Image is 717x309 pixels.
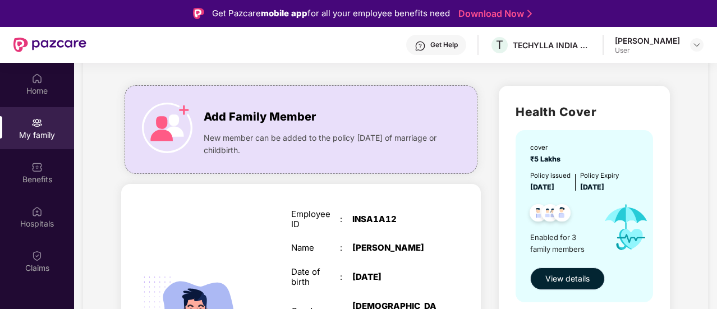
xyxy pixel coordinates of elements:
span: [DATE] [530,183,554,191]
img: svg+xml;base64,PHN2ZyB4bWxucz0iaHR0cDovL3d3dy53My5vcmcvMjAwMC9zdmciIHdpZHRoPSI0OC45NDMiIGhlaWdodD... [548,201,576,228]
div: cover [530,142,564,153]
div: Policy issued [530,170,571,181]
span: T [496,38,503,52]
div: [PERSON_NAME] [615,35,680,46]
img: Stroke [527,8,532,20]
div: [DATE] [352,272,438,282]
span: New member can be added to the policy [DATE] of marriage or childbirth. [204,132,442,156]
div: Employee ID [291,209,340,229]
div: : [340,214,352,224]
span: ₹5 Lakhs [530,155,564,163]
img: icon [142,103,192,153]
span: Add Family Member [204,108,316,126]
button: View details [530,268,605,290]
strong: mobile app [261,8,307,19]
div: Date of birth [291,267,340,287]
div: [PERSON_NAME] [352,243,438,253]
span: [DATE] [580,183,604,191]
img: svg+xml;base64,PHN2ZyBpZD0iSGVscC0zMngzMiIgeG1sbnM9Imh0dHA6Ly93d3cudzMub3JnLzIwMDAvc3ZnIiB3aWR0aD... [415,40,426,52]
div: : [340,272,352,282]
img: New Pazcare Logo [13,38,86,52]
span: Enabled for 3 family members [530,232,595,255]
img: svg+xml;base64,PHN2ZyBpZD0iQmVuZWZpdHMiIHhtbG5zPSJodHRwOi8vd3d3LnczLm9yZy8yMDAwL3N2ZyIgd2lkdGg9Ij... [31,162,43,173]
div: TECHYLLA INDIA PRIVATE LIMITED [513,40,591,50]
img: svg+xml;base64,PHN2ZyB3aWR0aD0iMjAiIGhlaWdodD0iMjAiIHZpZXdCb3g9IjAgMCAyMCAyMCIgZmlsbD0ibm9uZSIgeG... [31,117,43,128]
div: Get Pazcare for all your employee benefits need [212,7,450,20]
div: INSA1A12 [352,214,438,224]
img: svg+xml;base64,PHN2ZyB4bWxucz0iaHR0cDovL3d3dy53My5vcmcvMjAwMC9zdmciIHdpZHRoPSI0OC45MTUiIGhlaWdodD... [536,201,564,228]
img: svg+xml;base64,PHN2ZyBpZD0iQ2xhaW0iIHhtbG5zPSJodHRwOi8vd3d3LnczLm9yZy8yMDAwL3N2ZyIgd2lkdGg9IjIwIi... [31,250,43,261]
img: svg+xml;base64,PHN2ZyB4bWxucz0iaHR0cDovL3d3dy53My5vcmcvMjAwMC9zdmciIHdpZHRoPSI0OC45NDMiIGhlaWdodD... [525,201,552,228]
img: svg+xml;base64,PHN2ZyBpZD0iSG9zcGl0YWxzIiB4bWxucz0iaHR0cDovL3d3dy53My5vcmcvMjAwMC9zdmciIHdpZHRoPS... [31,206,43,217]
img: icon [595,193,658,262]
div: Name [291,243,340,253]
div: Get Help [430,40,458,49]
a: Download Now [458,8,528,20]
div: : [340,243,352,253]
div: User [615,46,680,55]
img: svg+xml;base64,PHN2ZyBpZD0iRHJvcGRvd24tMzJ4MzIiIHhtbG5zPSJodHRwOi8vd3d3LnczLm9yZy8yMDAwL3N2ZyIgd2... [692,40,701,49]
h2: Health Cover [516,103,652,121]
img: Logo [193,8,204,19]
div: Policy Expiry [580,170,619,181]
span: View details [545,273,590,285]
img: svg+xml;base64,PHN2ZyBpZD0iSG9tZSIgeG1sbnM9Imh0dHA6Ly93d3cudzMub3JnLzIwMDAvc3ZnIiB3aWR0aD0iMjAiIG... [31,73,43,84]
